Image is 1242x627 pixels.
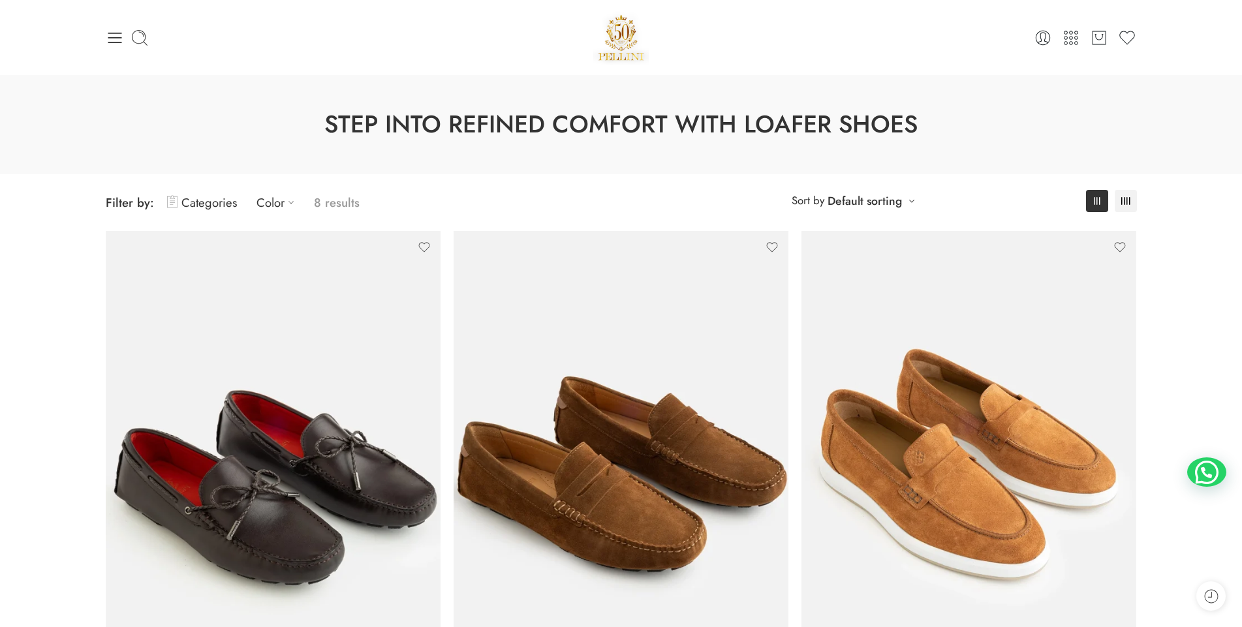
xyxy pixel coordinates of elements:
a: Color [256,187,301,218]
a: Login / Register [1034,29,1052,47]
a: Wishlist [1118,29,1136,47]
a: Pellini - [593,10,649,65]
a: Cart [1090,29,1108,47]
h1: Step into Refined Comfort with Loafer Shoes [33,108,1209,142]
img: Pellini [593,10,649,65]
span: Filter by: [106,194,154,211]
p: 8 results [314,187,360,218]
a: Categories [167,187,237,218]
span: Sort by [792,190,824,211]
a: Default sorting [828,192,902,210]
